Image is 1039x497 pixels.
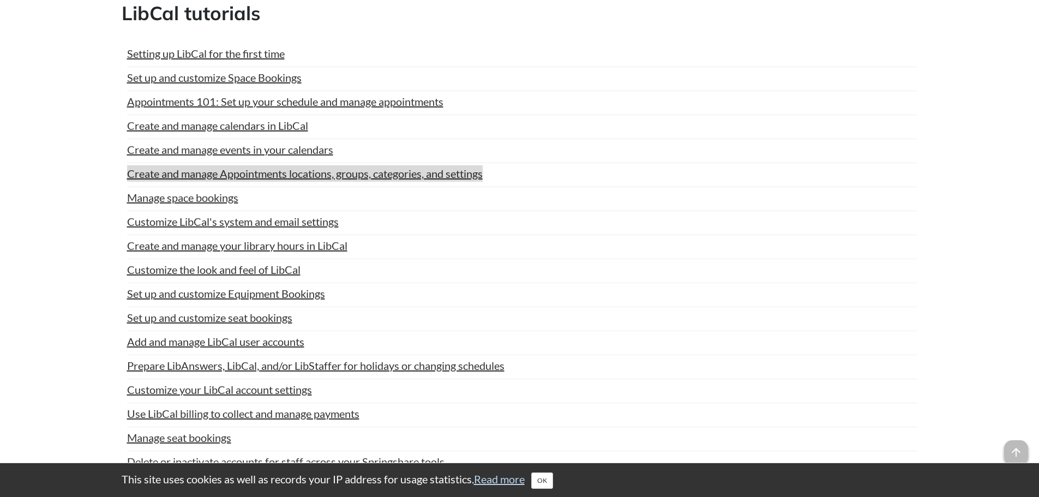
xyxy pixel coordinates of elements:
[1004,441,1028,454] a: arrow_upward
[127,285,325,302] a: Set up and customize Equipment Bookings
[531,472,553,489] button: Close
[127,237,347,254] a: Create and manage your library hours in LibCal
[127,141,333,158] a: Create and manage events in your calendars
[127,261,301,278] a: Customize the look and feel of LibCal
[127,165,483,182] a: Create and manage Appointments locations, groups, categories, and settings
[127,357,505,374] a: Prepare LibAnswers, LibCal, and/or LibStaffer for holidays or changing schedules
[127,213,339,230] a: Customize LibCal's system and email settings
[127,453,445,470] a: Delete or inactivate accounts for staff across your Springshare tools
[127,189,238,206] a: Manage space bookings
[127,429,231,446] a: Manage seat bookings
[127,93,443,110] a: Appointments 101: Set up your schedule and manage appointments
[127,381,312,398] a: Customize your LibCal account settings
[127,333,304,350] a: Add and manage LibCal user accounts
[1004,440,1028,464] span: arrow_upward
[127,117,308,134] a: Create and manage calendars in LibCal
[127,69,302,86] a: Set up and customize Space Bookings
[127,405,359,422] a: Use LibCal billing to collect and manage payments
[111,471,929,489] div: This site uses cookies as well as records your IP address for usage statistics.
[474,472,525,486] a: Read more
[127,309,292,326] a: Set up and customize seat bookings
[127,45,285,62] a: Setting up LibCal for the first time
